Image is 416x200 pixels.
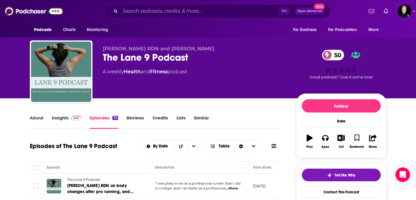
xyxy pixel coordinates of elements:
button: Sort Direction [175,141,187,152]
a: [PERSON_NAME] RDN on body changes after pro running, and REDs without disordered eating [67,183,139,195]
span: By Date [153,144,170,148]
div: Play [306,145,313,149]
button: open menu [83,24,116,36]
a: Contact This Podcast [302,186,381,198]
span: Good podcast? Give it some love! [310,75,373,79]
img: Podchaser Pro [71,116,82,121]
span: For Business [293,26,317,34]
div: Apps [321,145,329,149]
a: 50 [322,50,344,60]
a: Charts [59,24,80,36]
a: Episodes72 [90,115,118,129]
button: open menu [187,141,200,152]
span: Tell Me Why [334,173,355,178]
button: List [333,131,349,152]
span: [PERSON_NAME] RDN and [PERSON_NAME] [103,46,214,52]
span: ⌘ K [279,7,290,15]
button: Bookmark [349,131,365,152]
h1: Episodes of The Lane 9 Podcast [30,142,117,150]
button: open menu [364,24,386,36]
span: Monitoring [87,26,108,34]
img: User Profile [398,5,411,18]
h2: Choose List sort [140,140,200,152]
span: ...More [226,186,238,191]
div: A weekly podcast [103,68,187,75]
a: Reviews [127,115,144,129]
button: open menu [141,144,175,148]
a: Health [124,69,141,75]
span: and [141,69,150,75]
span: Logged in as Passell [398,5,411,18]
button: tell me why sparkleTell Me Why [302,169,381,181]
div: Episode [47,164,60,171]
a: The Lane 9 Podcast [67,177,139,183]
a: Fitness [150,69,168,75]
img: The Lane 9 Podcast [31,42,91,102]
div: Bookmark [350,145,364,149]
p: [DATE] [253,183,266,189]
button: open menu [324,24,366,36]
a: InsightsPodchaser Pro [52,115,82,129]
span: Charts [63,26,76,34]
span: More [368,26,379,34]
button: Share [365,131,380,152]
div: Rate [302,115,381,127]
div: Sort Direction [234,141,247,152]
div: 50Good podcast? Give it some love! [296,46,386,83]
button: open menu [30,24,60,36]
a: Show notifications dropdown [381,6,391,16]
span: For Podcasters [328,26,357,34]
button: Column Actions [239,164,247,171]
img: Podchaser - Follow, Share and Rate Podcasts [5,5,63,17]
div: Description [155,164,174,171]
button: Play [302,131,317,152]
button: Follow [302,99,381,113]
span: New [314,4,325,9]
a: Similar [194,115,209,129]
button: open menu [289,24,324,36]
span: Podcasts [34,26,52,34]
a: About [30,115,43,129]
a: Show notifications dropdown [366,6,377,16]
button: Choose View [205,140,260,152]
button: Apps [317,131,333,152]
div: 72 [112,116,118,120]
img: tell me why sparkle [327,173,332,178]
input: Search podcasts, credits, & more... [120,6,279,16]
span: Toggle select row [33,183,39,189]
div: Open Intercom Messenger [396,167,410,182]
span: 50 [328,50,344,60]
span: Open Advanced [297,10,322,13]
a: Credits [152,115,168,129]
a: Lists [177,115,186,129]
div: Share [369,145,377,149]
div: Search podcasts, credits, & more... [104,4,330,18]
button: Open AdvancedNew [295,8,325,15]
div: List [339,145,344,149]
span: "I weighed more as a professional runner than I did [155,181,241,186]
span: in college, and I ran faster as a professiona [155,186,226,190]
button: Show profile menu [398,5,411,18]
div: Date Aired [253,164,271,171]
span: The Lane 9 Podcast [67,178,100,182]
span: Table [219,144,230,148]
